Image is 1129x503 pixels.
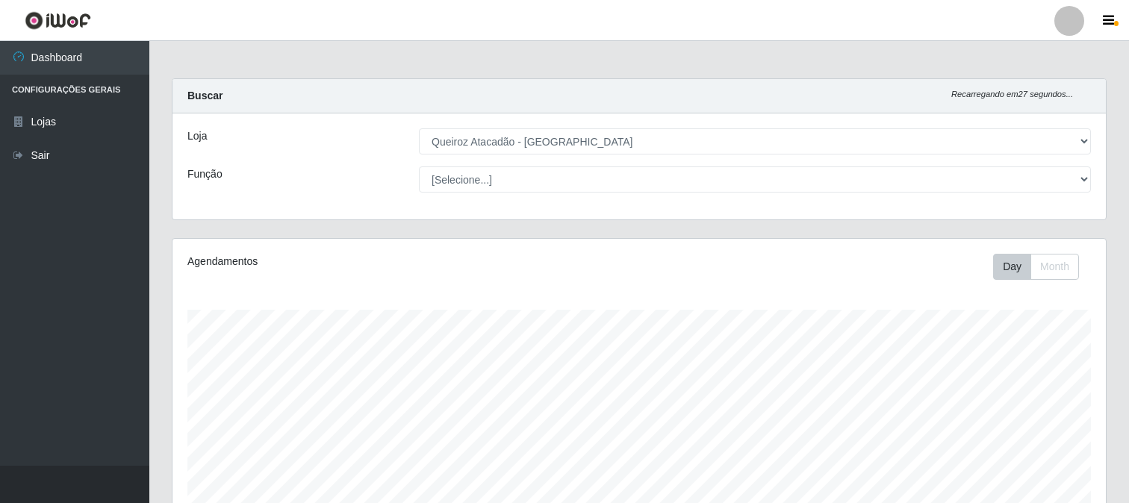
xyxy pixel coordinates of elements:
button: Month [1030,254,1079,280]
button: Day [993,254,1031,280]
label: Loja [187,128,207,144]
img: CoreUI Logo [25,11,91,30]
div: Toolbar with button groups [993,254,1091,280]
i: Recarregando em 27 segundos... [951,90,1073,99]
strong: Buscar [187,90,223,101]
div: Agendamentos [187,254,551,269]
div: First group [993,254,1079,280]
label: Função [187,166,223,182]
